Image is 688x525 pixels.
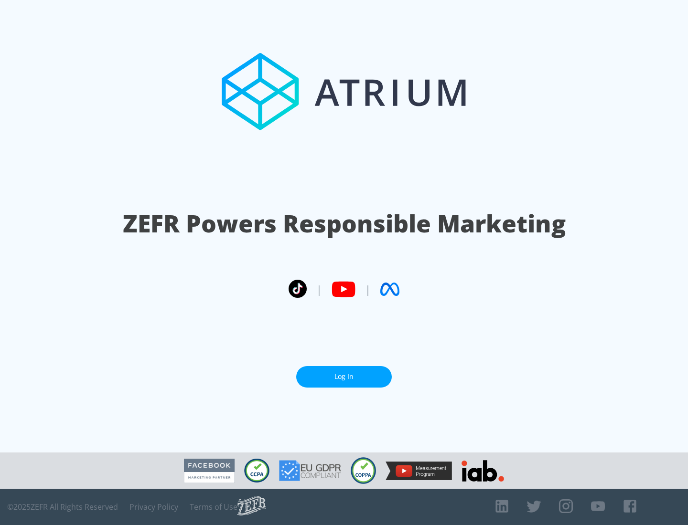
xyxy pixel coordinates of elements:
img: COPPA Compliant [351,457,376,484]
a: Log In [296,366,392,388]
img: IAB [462,460,504,482]
span: | [365,282,371,296]
span: | [316,282,322,296]
img: YouTube Measurement Program [386,462,452,480]
img: Facebook Marketing Partner [184,459,235,483]
h1: ZEFR Powers Responsible Marketing [123,207,566,240]
a: Terms of Use [190,502,237,512]
img: GDPR Compliant [279,460,341,481]
img: CCPA Compliant [244,459,269,483]
a: Privacy Policy [129,502,178,512]
span: © 2025 ZEFR All Rights Reserved [7,502,118,512]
